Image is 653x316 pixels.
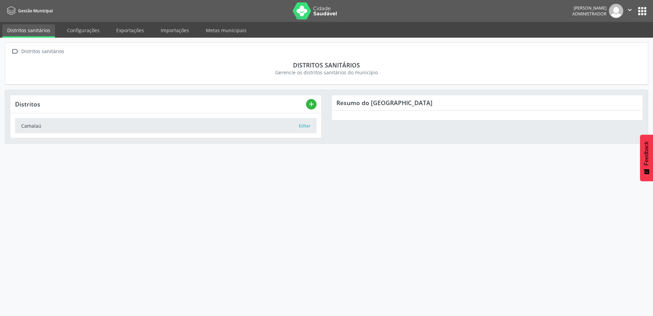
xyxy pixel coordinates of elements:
i:  [10,47,20,56]
div: Camalaú [21,122,298,129]
i: add [308,100,315,108]
a: Importações [156,24,194,36]
a: Gestão Municipal [5,5,53,16]
div: Resumo do [GEOGRAPHIC_DATA] [332,95,643,110]
span: Gestão Municipal [18,8,53,14]
button: add [306,99,317,110]
button: apps [636,5,648,17]
div: [PERSON_NAME] [572,5,607,11]
a: Distritos sanitários [2,24,55,38]
img: img [609,4,623,18]
a: Configurações [62,24,104,36]
a: Exportações [111,24,149,36]
i:  [626,6,634,14]
div: Distritos sanitários [15,61,638,69]
span: Feedback [643,141,650,165]
a: Metas municipais [201,24,251,36]
span: Administrador [572,11,607,17]
button: Editar [298,123,311,129]
div: Distritos sanitários [20,47,65,56]
button:  [623,4,636,18]
a:  Distritos sanitários [10,47,65,56]
div: Distritos [15,100,306,108]
a: Camalaú Editar [15,118,317,133]
button: Feedback - Mostrar pesquisa [640,135,653,181]
div: Gerencie os distritos sanitários do município [15,69,638,76]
